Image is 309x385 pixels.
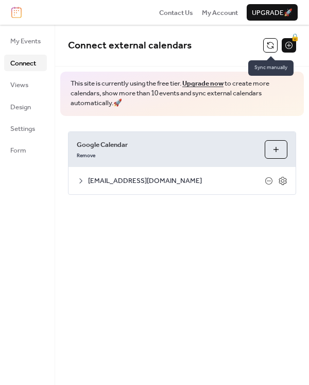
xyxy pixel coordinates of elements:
span: Remove [77,153,95,160]
span: [EMAIL_ADDRESS][DOMAIN_NAME] [88,176,265,186]
span: Design [10,102,31,112]
a: Settings [4,120,47,137]
span: Form [10,145,26,156]
a: Contact Us [159,7,193,18]
a: My Account [202,7,238,18]
span: Connect [10,58,36,69]
span: My Events [10,36,41,46]
span: This site is currently using the free tier. to create more calendars, show more than 10 events an... [71,79,294,108]
span: Sync manually [248,60,294,76]
span: Upgrade 🚀 [252,8,293,18]
span: Google Calendar [77,140,256,150]
a: Design [4,98,47,115]
span: Settings [10,124,35,134]
img: logo [11,7,22,18]
button: Upgrade🚀 [247,4,298,21]
span: Connect external calendars [68,36,192,55]
a: Connect [4,55,47,71]
span: My Account [202,8,238,18]
a: My Events [4,32,47,49]
a: Views [4,76,47,93]
span: Contact Us [159,8,193,18]
a: Upgrade now [182,77,224,90]
span: Views [10,80,28,90]
a: Form [4,142,47,158]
